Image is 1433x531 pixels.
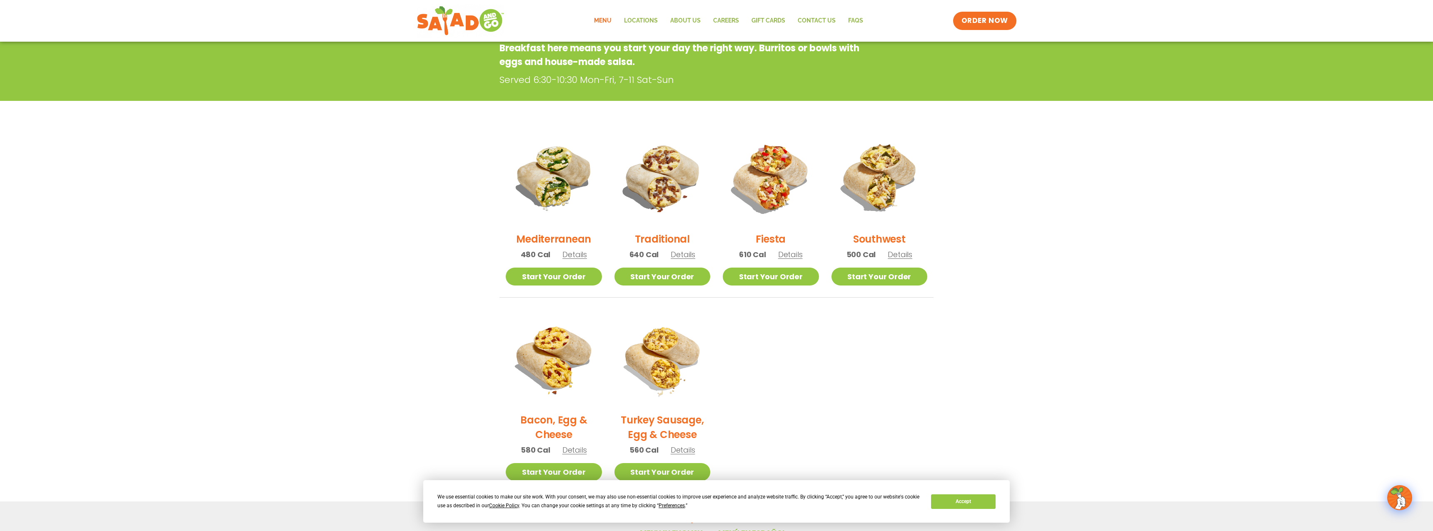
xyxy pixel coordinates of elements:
[931,494,995,509] button: Accept
[489,503,519,508] span: Cookie Policy
[521,444,550,456] span: 580 Cal
[629,444,659,456] span: 560 Cal
[778,249,803,260] span: Details
[614,129,711,225] img: Product photo for Traditional
[635,232,690,246] h2: Traditional
[831,268,928,286] a: Start Your Order
[1388,486,1411,509] img: wpChatIcon
[707,11,745,30] a: Careers
[671,249,695,260] span: Details
[618,11,664,30] a: Locations
[516,232,591,246] h2: Mediterranean
[499,41,866,69] p: Breakfast here means you start your day the right way. Burritos or bowls with eggs and house-made...
[671,445,695,455] span: Details
[614,268,711,286] a: Start Your Order
[506,413,602,442] h2: Bacon, Egg & Cheese
[614,413,711,442] h2: Turkey Sausage, Egg & Cheese
[961,16,1008,26] span: ORDER NOW
[506,268,602,286] a: Start Your Order
[664,11,707,30] a: About Us
[588,11,869,30] nav: Menu
[588,11,618,30] a: Menu
[506,463,602,481] a: Start Your Order
[853,232,906,246] h2: Southwest
[745,11,791,30] a: GIFT CARDS
[629,249,659,260] span: 640 Cal
[562,445,587,455] span: Details
[842,11,869,30] a: FAQs
[423,480,1010,523] div: Cookie Consent Prompt
[888,249,912,260] span: Details
[723,129,819,225] img: Product photo for Fiesta
[953,12,1016,30] a: ORDER NOW
[614,463,711,481] a: Start Your Order
[521,249,551,260] span: 480 Cal
[506,129,602,225] img: Product photo for Mediterranean Breakfast Burrito
[846,249,876,260] span: 500 Cal
[437,493,921,510] div: We use essential cookies to make our site work. With your consent, we may also use non-essential ...
[659,503,685,508] span: Preferences
[614,310,711,406] img: Product photo for Turkey Sausage, Egg & Cheese
[506,310,602,406] img: Product photo for Bacon, Egg & Cheese
[791,11,842,30] a: Contact Us
[417,4,504,38] img: new-SAG-logo-768×292
[739,249,766,260] span: 610 Cal
[756,232,786,246] h2: Fiesta
[831,129,928,225] img: Product photo for Southwest
[723,268,819,286] a: Start Your Order
[499,73,870,87] p: Served 6:30-10:30 Mon-Fri, 7-11 Sat-Sun
[562,249,587,260] span: Details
